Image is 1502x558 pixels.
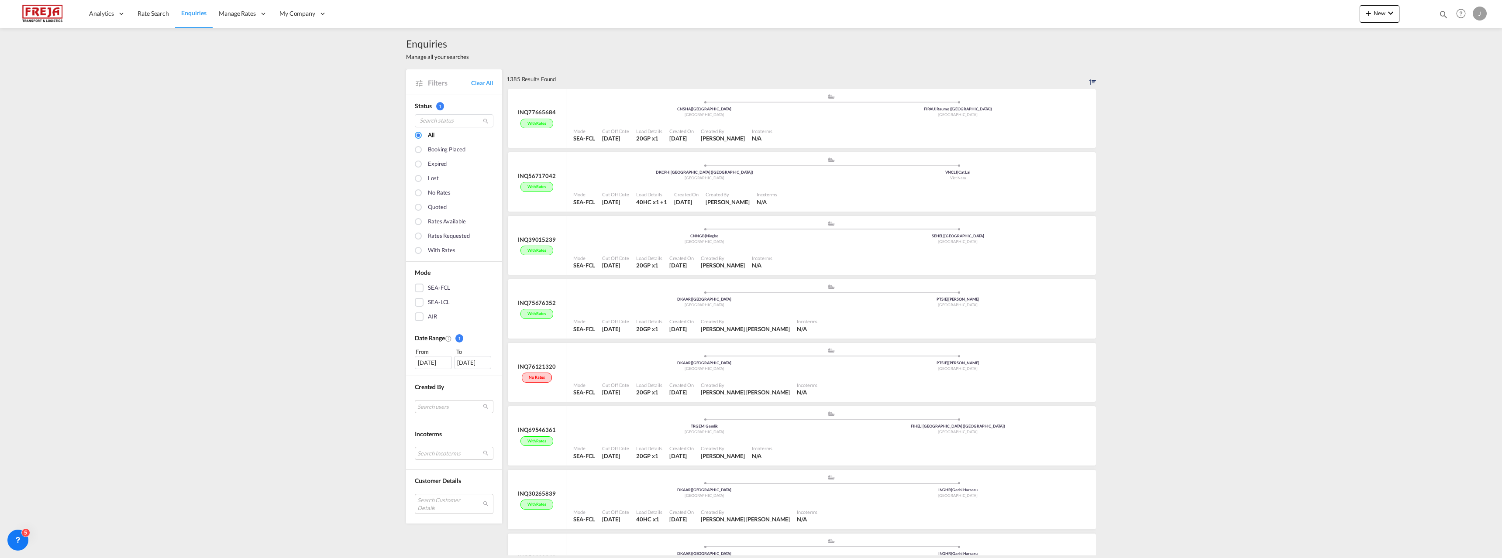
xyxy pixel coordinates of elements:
[506,343,1096,407] div: INQ76121320No rates assets/icons/custom/ship-fill.svgassets/icons/custom/roll-o-plane.svgOriginAa...
[415,477,461,484] span: Customer Details
[455,347,494,356] div: To
[752,445,772,452] div: Incoterms
[520,309,553,319] div: With rates
[701,325,790,332] span: [PERSON_NAME] [PERSON_NAME]
[691,360,692,365] span: |
[636,191,667,198] div: Load Details
[701,135,745,142] span: [PERSON_NAME]
[415,347,493,369] span: From To [DATE][DATE]
[669,515,694,523] div: 30 Sep 2025
[826,284,837,289] md-icon: assets/icons/custom/ship-fill.svg
[415,347,453,356] div: From
[506,406,1096,470] div: INQ69546361With rates assets/icons/custom/ship-fill.svgassets/icons/custom/roll-o-plane.svgOrigin...
[938,429,978,434] span: [GEOGRAPHIC_DATA]
[415,284,493,292] md-checkbox: SEA-FCL
[445,335,452,342] md-icon: Created On
[945,170,970,175] span: VNCLI Cat Lai
[415,102,431,110] span: Status
[1385,8,1396,18] md-icon: icon-chevron-down
[428,246,455,256] div: With rates
[938,112,978,117] span: [GEOGRAPHIC_DATA]
[1454,6,1468,21] span: Help
[602,128,629,134] div: Cut Off Date
[602,261,629,269] div: 30 Sep 2025
[415,269,431,276] span: Mode
[518,299,556,307] div: INQ75676352
[826,539,837,543] md-icon: assets/icons/custom/ship-fill.svg
[685,493,724,498] span: [GEOGRAPHIC_DATA]
[428,145,465,155] div: Booking placed
[602,262,620,269] span: [DATE]
[1473,7,1487,21] div: J
[1363,10,1396,17] span: New
[428,174,439,184] div: Lost
[685,366,724,371] span: [GEOGRAPHIC_DATA]
[677,551,731,556] span: DKAAR [GEOGRAPHIC_DATA]
[506,470,1096,534] div: INQ30265839With rates assets/icons/custom/ship-fill.svgassets/icons/custom/roll-o-plane.svgOrigin...
[669,452,694,460] div: 30 Sep 2025
[674,198,699,206] div: 30 Sep 2025
[602,515,629,523] div: 1 Oct 2025
[415,298,493,307] md-checkbox: SEA-LCL
[602,135,620,142] span: [DATE]
[602,452,629,460] div: 30 Sep 2025
[13,4,72,24] img: 586607c025bf11f083711d99603023e7.png
[506,216,1096,280] div: INQ39015239With rates assets/icons/custom/ship-fill.svgassets/icons/custom/roll-o-plane.svgOrigin...
[826,94,837,99] md-icon: assets/icons/custom/ship-fill.svg
[674,199,692,205] span: [DATE]
[669,135,687,142] span: [DATE]
[691,297,692,301] span: |
[636,515,662,523] div: 40HC x 1
[506,152,1096,216] div: INQ56717042With rates assets/icons/custom/ship-fill.svgassets/icons/custom/roll-o-plane.svgOrigin...
[677,297,731,301] span: DKAAR [GEOGRAPHIC_DATA]
[669,318,694,325] div: Created On
[947,360,948,365] span: |
[701,452,745,460] div: Jarkko Lamminpaa
[701,515,790,523] div: Anne Steensen Blicher
[797,515,807,523] div: N/A
[636,509,662,515] div: Load Details
[674,191,699,198] div: Created On
[826,411,837,416] md-icon: assets/icons/custom/ship-fill.svg
[415,356,452,369] div: [DATE]
[520,500,553,510] div: With rates
[636,134,662,142] div: 20GP x 1
[520,119,553,129] div: With rates
[669,516,687,523] span: [DATE]
[938,239,978,244] span: [GEOGRAPHIC_DATA]
[797,382,817,388] div: Incoterms
[701,389,790,396] span: [PERSON_NAME] [PERSON_NAME]
[677,360,731,365] span: DKAAR [GEOGRAPHIC_DATA]
[436,102,444,110] span: 1
[706,199,750,205] span: [PERSON_NAME]
[937,360,979,365] span: PTSIE [PERSON_NAME]
[573,452,595,460] div: SEA-FCL
[685,302,724,307] span: [GEOGRAPHIC_DATA]
[636,255,662,261] div: Load Details
[428,232,470,241] div: Rates Requested
[656,170,753,175] span: DKCPH [GEOGRAPHIC_DATA] ([GEOGRAPHIC_DATA])
[701,262,745,269] span: [PERSON_NAME]
[573,191,595,198] div: Mode
[522,373,551,383] div: No rates
[691,487,692,492] span: |
[428,131,434,140] div: All
[573,445,595,452] div: Mode
[518,426,556,434] div: INQ69546361
[690,233,718,238] span: CNNGB Ningbo
[669,509,694,515] div: Created On
[950,175,966,180] span: Viet Nam
[1439,10,1448,19] md-icon: icon-magnify
[1454,6,1473,22] div: Help
[826,157,837,162] md-icon: assets/icons/custom/ship-fill.svg
[636,198,667,206] div: 40HC x 1 , 20GP x 1
[89,9,114,18] span: Analytics
[636,261,662,269] div: 20GP x 1
[938,551,978,556] span: INGHR Garhi Harsaru
[602,389,620,396] span: [DATE]
[706,198,750,206] div: Anders Barckmann
[1439,10,1448,23] div: icon-magnify
[797,388,807,396] div: N/A
[951,551,952,556] span: |
[415,334,445,342] span: Date Range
